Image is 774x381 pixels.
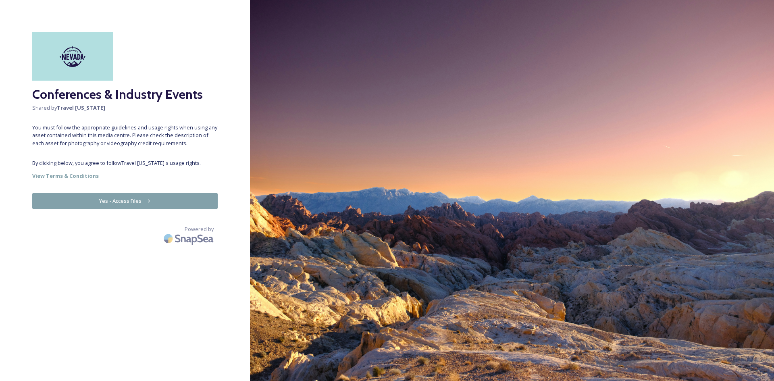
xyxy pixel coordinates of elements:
[32,85,218,104] h2: Conferences & Industry Events
[32,159,218,167] span: By clicking below, you agree to follow Travel [US_STATE] 's usage rights.
[57,104,105,111] strong: Travel [US_STATE]
[32,172,99,179] strong: View Terms & Conditions
[32,32,113,81] img: download.png
[161,229,218,248] img: SnapSea Logo
[32,104,218,112] span: Shared by
[32,124,218,147] span: You must follow the appropriate guidelines and usage rights when using any asset contained within...
[32,193,218,209] button: Yes - Access Files
[185,225,214,233] span: Powered by
[32,171,218,181] a: View Terms & Conditions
